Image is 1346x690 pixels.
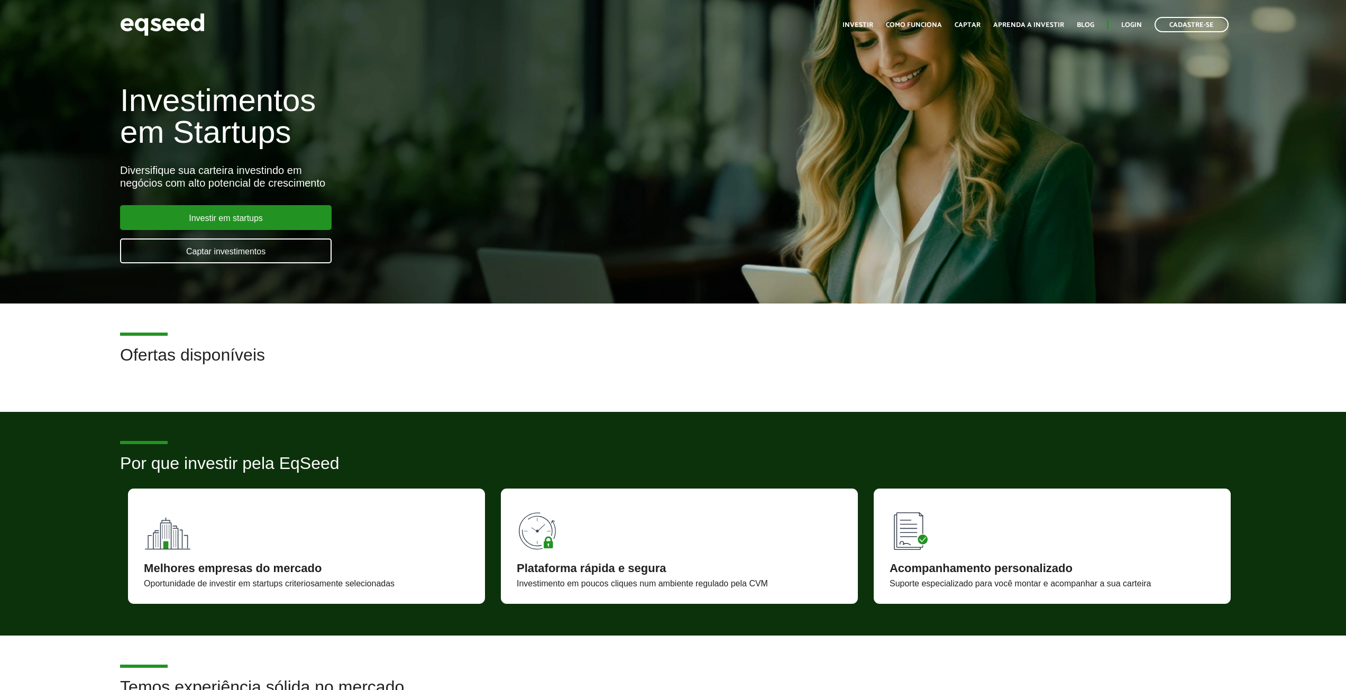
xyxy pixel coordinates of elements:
img: EqSeed [120,11,205,39]
img: 90x90_tempo.svg [517,504,564,552]
a: Blog [1077,22,1094,29]
h2: Ofertas disponíveis [120,346,1226,380]
div: Acompanhamento personalizado [890,563,1215,574]
img: 90x90_lista.svg [890,504,937,552]
a: Investir [843,22,873,29]
div: Plataforma rápida e segura [517,563,842,574]
div: Suporte especializado para você montar e acompanhar a sua carteira [890,579,1215,588]
div: Diversifique sua carteira investindo em negócios com alto potencial de crescimento [120,164,777,189]
h1: Investimentos em Startups [120,85,777,148]
div: Oportunidade de investir em startups criteriosamente selecionadas [144,579,469,588]
a: Captar investimentos [120,238,332,263]
a: Cadastre-se [1155,17,1229,32]
div: Melhores empresas do mercado [144,563,469,574]
a: Como funciona [886,22,942,29]
div: Investimento em poucos cliques num ambiente regulado pela CVM [517,579,842,588]
a: Captar [955,22,981,29]
img: 90x90_fundos.svg [144,504,191,552]
a: Login [1121,22,1142,29]
a: Aprenda a investir [993,22,1064,29]
a: Investir em startups [120,205,332,230]
h2: Por que investir pela EqSeed [120,454,1226,489]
